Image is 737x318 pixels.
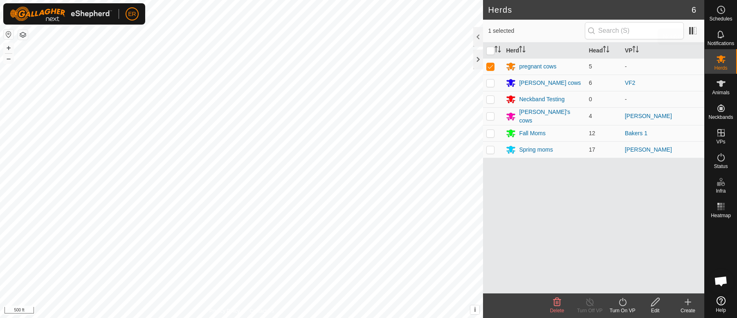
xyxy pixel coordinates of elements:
div: [PERSON_NAME]'s cows [519,108,582,125]
span: 12 [589,130,595,136]
span: Schedules [709,16,732,21]
span: Herds [714,66,727,70]
img: Gallagher Logo [10,7,112,21]
span: 0 [589,96,592,102]
span: 5 [589,63,592,70]
span: Neckbands [708,115,733,120]
a: Privacy Policy [209,307,240,315]
span: 1 selected [488,27,584,35]
div: Neckband Testing [519,95,564,104]
button: Map Layers [18,30,28,40]
span: 4 [589,113,592,119]
td: - [622,91,704,107]
p-sorticon: Activate to sort [603,47,609,54]
span: Infra [716,189,726,193]
span: ER [128,10,136,18]
td: - [622,58,704,75]
a: VF2 [625,79,636,86]
span: Status [714,164,728,169]
div: Turn On VP [606,307,639,314]
span: Animals [712,90,730,95]
span: Notifications [708,41,734,46]
h2: Herds [488,5,691,15]
span: Heatmap [711,213,731,218]
a: Help [705,293,737,316]
p-sorticon: Activate to sort [494,47,501,54]
div: [PERSON_NAME] cows [519,79,581,87]
div: Spring moms [519,145,553,154]
span: 17 [589,146,595,153]
span: Help [716,308,726,313]
div: pregnant cows [519,62,556,71]
div: Open chat [709,269,733,293]
a: [PERSON_NAME] [625,146,672,153]
span: VPs [716,139,725,144]
span: 6 [589,79,592,86]
button: + [4,43,13,53]
a: Bakers 1 [625,130,647,136]
a: [PERSON_NAME] [625,113,672,119]
div: Turn Off VP [573,307,606,314]
span: i [474,306,476,313]
span: 6 [692,4,696,16]
button: Reset Map [4,30,13,39]
div: Create [672,307,704,314]
button: – [4,54,13,64]
th: VP [622,43,704,59]
p-sorticon: Activate to sort [632,47,639,54]
input: Search (S) [585,22,684,39]
p-sorticon: Activate to sort [519,47,526,54]
span: Delete [550,308,564,313]
a: Contact Us [249,307,274,315]
th: Head [586,43,622,59]
button: i [470,305,479,314]
div: Edit [639,307,672,314]
div: Fall Moms [519,129,546,138]
th: Herd [503,43,585,59]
